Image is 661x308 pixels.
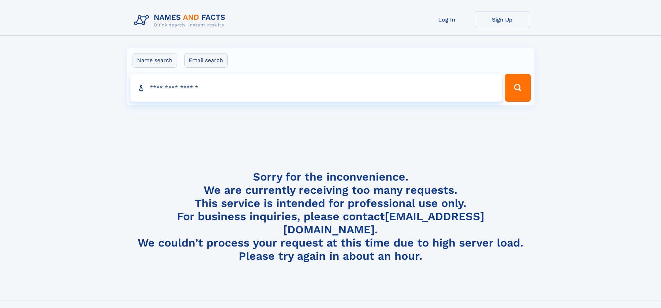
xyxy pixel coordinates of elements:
[131,11,231,30] img: Logo Names and Facts
[419,11,475,28] a: Log In
[475,11,530,28] a: Sign Up
[184,53,228,68] label: Email search
[283,210,484,236] a: [EMAIL_ADDRESS][DOMAIN_NAME]
[505,74,531,102] button: Search Button
[131,170,530,263] h4: Sorry for the inconvenience. We are currently receiving too many requests. This service is intend...
[133,53,177,68] label: Name search
[130,74,502,102] input: search input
